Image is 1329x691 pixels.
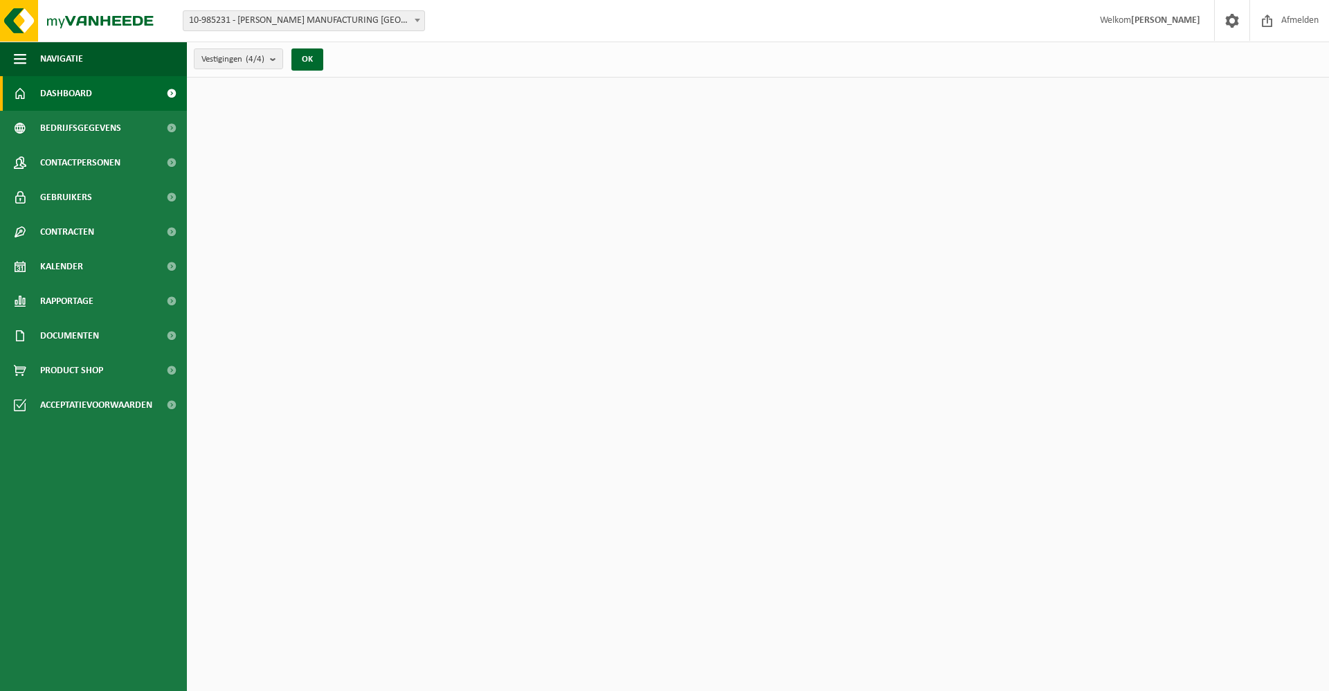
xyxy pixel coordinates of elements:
[1131,15,1200,26] strong: [PERSON_NAME]
[40,318,99,353] span: Documenten
[183,10,425,31] span: 10-985231 - WIMBLE MANUFACTURING BELGIUM BV - MECHELEN
[40,180,92,215] span: Gebruikers
[40,284,93,318] span: Rapportage
[40,215,94,249] span: Contracten
[246,55,264,64] count: (4/4)
[40,353,103,388] span: Product Shop
[40,76,92,111] span: Dashboard
[201,49,264,70] span: Vestigingen
[40,145,120,180] span: Contactpersonen
[194,48,283,69] button: Vestigingen(4/4)
[40,388,152,422] span: Acceptatievoorwaarden
[40,111,121,145] span: Bedrijfsgegevens
[183,11,424,30] span: 10-985231 - WIMBLE MANUFACTURING BELGIUM BV - MECHELEN
[291,48,323,71] button: OK
[40,249,83,284] span: Kalender
[40,42,83,76] span: Navigatie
